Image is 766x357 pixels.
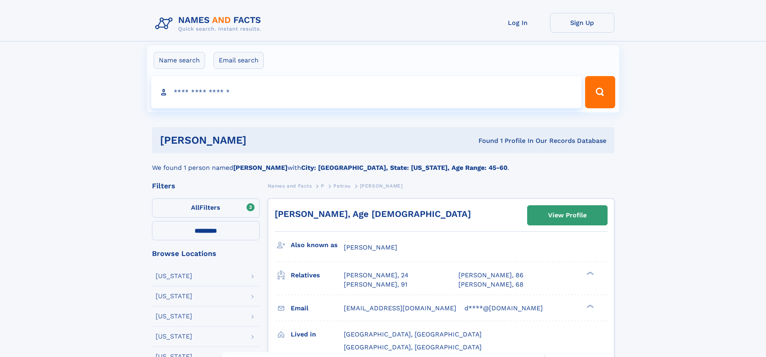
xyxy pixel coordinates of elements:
a: Names and Facts [268,181,312,191]
h3: Email [291,301,344,315]
img: Logo Names and Facts [152,13,268,35]
b: City: [GEOGRAPHIC_DATA], State: [US_STATE], Age Range: 45-60 [301,164,507,171]
div: ❯ [585,271,594,276]
a: P [321,181,324,191]
a: [PERSON_NAME], Age [DEMOGRAPHIC_DATA] [275,209,471,219]
a: Sign Up [550,13,614,33]
span: Petrou [333,183,351,189]
div: We found 1 person named with . [152,153,614,173]
a: [PERSON_NAME], 68 [458,280,524,289]
a: Petrou [333,181,351,191]
h3: Also known as [291,238,344,252]
span: [GEOGRAPHIC_DATA], [GEOGRAPHIC_DATA] [344,330,482,338]
b: [PERSON_NAME] [233,164,288,171]
span: [PERSON_NAME] [344,244,397,251]
h3: Lived in [291,328,344,341]
div: ❯ [585,303,594,309]
span: All [191,204,199,211]
h3: Relatives [291,268,344,282]
input: search input [151,76,582,108]
label: Email search [214,52,264,69]
span: [PERSON_NAME] [360,183,403,189]
div: [US_STATE] [156,313,192,320]
span: P [321,183,324,189]
a: [PERSON_NAME], 24 [344,271,409,280]
h1: [PERSON_NAME] [160,135,363,145]
div: [US_STATE] [156,333,192,340]
a: [PERSON_NAME], 86 [458,271,524,280]
label: Filters [152,198,260,218]
div: Filters [152,182,260,190]
a: Log In [486,13,550,33]
div: View Profile [548,206,587,225]
button: Search Button [585,76,615,108]
label: Name search [154,52,205,69]
div: [US_STATE] [156,273,192,279]
span: [GEOGRAPHIC_DATA], [GEOGRAPHIC_DATA] [344,343,482,351]
div: Browse Locations [152,250,260,257]
div: Found 1 Profile In Our Records Database [362,136,606,145]
a: [PERSON_NAME], 91 [344,280,407,289]
a: View Profile [528,206,607,225]
div: [US_STATE] [156,293,192,299]
span: [EMAIL_ADDRESS][DOMAIN_NAME] [344,304,456,312]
